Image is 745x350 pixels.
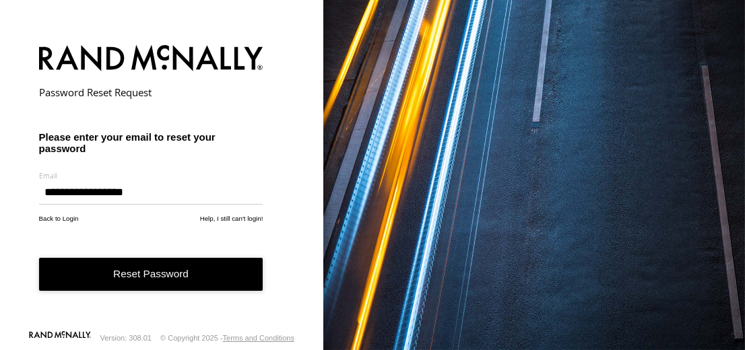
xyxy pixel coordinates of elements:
a: Visit our Website [29,331,91,345]
a: Back to Login [39,215,79,222]
button: Reset Password [39,258,263,291]
a: Terms and Conditions [223,334,294,342]
img: Rand McNally [39,42,263,77]
h2: Password Reset Request [39,85,263,99]
label: Email [39,170,263,180]
div: Version: 308.01 [100,334,152,342]
div: © Copyright 2025 - [160,334,294,342]
a: Help, I still can't login! [200,215,263,222]
h3: Please enter your email to reset your password [39,131,263,154]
